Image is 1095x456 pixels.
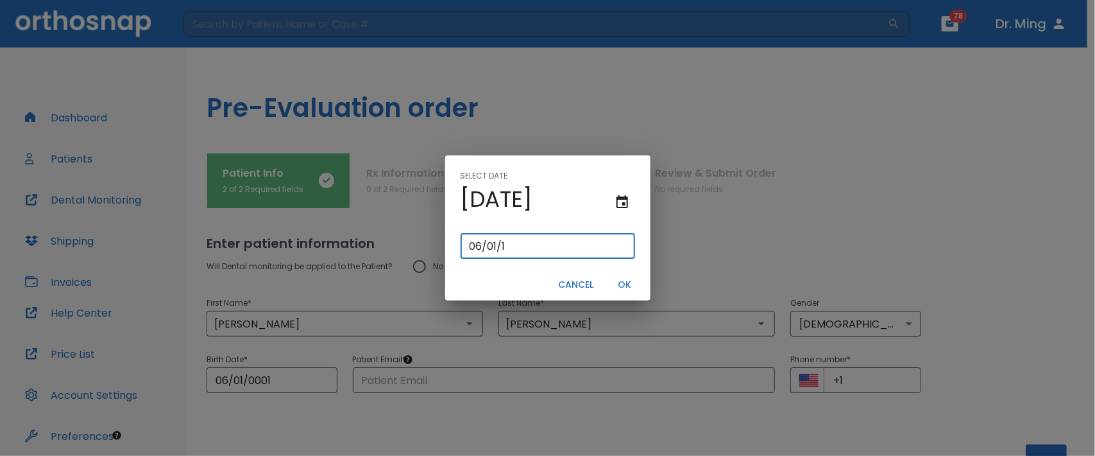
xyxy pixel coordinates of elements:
[461,166,508,186] span: Select date
[461,233,635,259] input: mm/dd/yyyy
[604,274,645,295] button: OK
[461,186,533,213] h4: [DATE]
[609,189,635,215] button: text input view is open, go to calendar view
[554,274,599,295] button: Cancel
